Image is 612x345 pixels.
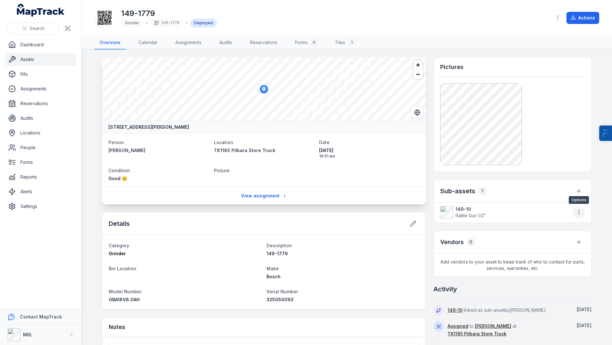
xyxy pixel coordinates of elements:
button: Switch to Satellite View [411,106,423,119]
canvas: Map [102,57,426,121]
div: 1 [478,187,487,195]
span: Grinder [125,20,139,25]
strong: [STREET_ADDRESS][PERSON_NAME] [108,124,189,130]
span: Serial Number [266,289,298,294]
button: Zoom out [413,70,423,79]
span: [DATE] [577,323,592,328]
h3: Notes [109,323,125,332]
strong: MRL [23,332,33,337]
span: Grinder [109,251,126,256]
button: Actions [566,12,599,24]
span: Picture [214,168,229,173]
span: linked as sub-asset by [PERSON_NAME] [448,307,546,313]
a: Audits [214,36,237,50]
a: Dashboard [5,38,76,51]
a: Reservations [5,97,76,110]
span: Category [109,243,129,248]
a: Files1 [331,36,361,50]
a: Assigned [448,323,468,329]
span: [DATE] [319,147,419,154]
span: Date [319,140,330,145]
span: [DATE] [577,307,592,312]
span: Person [108,140,124,145]
a: Assets [5,53,76,66]
span: 10:51 am [319,154,419,159]
a: Reports [5,171,76,183]
span: 325050093 [266,297,294,302]
a: Audits [5,112,76,125]
time: 15/09/2025, 1:53:59 am [577,323,592,328]
span: Good 😊 [108,176,127,181]
a: [PERSON_NAME] [475,323,511,329]
a: TK1185 Pilbara Store Truck [448,331,506,337]
a: Settings [5,200,76,213]
a: Overview [94,36,126,50]
span: Condition [108,168,130,173]
span: Bin Location [109,266,136,271]
a: [PERSON_NAME] [108,147,209,154]
a: People [5,141,76,154]
a: TK1185 Pilbara Store Truck [214,147,314,154]
a: View assignment [237,190,291,202]
a: 149-10Rattle Gun 1/2" [440,206,566,219]
a: Forms [5,156,76,169]
span: GBA18V8.0AH [109,297,140,302]
span: Search [30,25,45,32]
a: Calendar [133,36,163,50]
a: MapTrack [17,4,65,17]
span: to at [448,323,516,336]
span: TK1185 Pilbara Store Truck [214,148,275,153]
h2: Activity [433,285,457,294]
div: Deployed [190,19,217,27]
h3: Vendors [440,238,464,247]
div: 0 [310,39,318,46]
h1: 149-1779 [121,8,217,19]
time: 07/09/2025, 10:51:50 am [319,147,419,159]
span: Add vendors to your asset to keep track of who to contact for parts, services, warranties, etc. [434,254,591,277]
div: 149-1779 [150,19,183,27]
span: 149-1779 [266,251,288,256]
time: 15/09/2025, 8:29:40 am [577,307,592,312]
span: Description [266,243,292,248]
button: Zoom in [413,60,423,70]
span: Location [214,140,233,145]
span: Make [266,266,279,271]
a: 149-10 [448,307,463,313]
span: Bosch [266,274,280,279]
span: Options [569,196,589,204]
span: Rattle Gun 1/2" [455,213,486,218]
a: Forms0 [290,36,323,50]
a: Locations [5,126,76,139]
h2: Details [109,219,130,228]
a: Assignments [170,36,207,50]
a: Alerts [5,185,76,198]
a: Kits [5,68,76,80]
div: 1 [348,39,355,46]
a: Assignments [5,82,76,95]
span: Model Number [109,289,142,294]
strong: 149-10 [455,206,566,212]
button: Search [8,22,59,34]
div: 0 [466,238,475,247]
h2: Sub-assets [440,187,475,195]
strong: Contact MapTrack [20,314,62,319]
h3: Pictures [440,63,463,72]
a: Reservations [245,36,282,50]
